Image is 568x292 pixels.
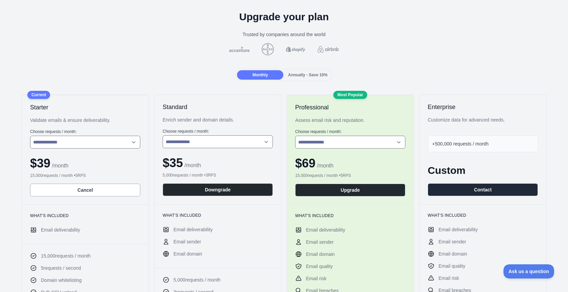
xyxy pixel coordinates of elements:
[295,129,405,134] label: Choose requests / month:
[428,116,538,123] div: Customize data for advanced needs.
[163,116,273,123] div: Enrich sender and domain details.
[503,264,554,278] iframe: Toggle Customer Support
[432,141,489,147] span: +500,000 requests / month
[295,117,405,124] div: Assess email risk and reputation.
[163,129,273,134] label: Choose requests / month:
